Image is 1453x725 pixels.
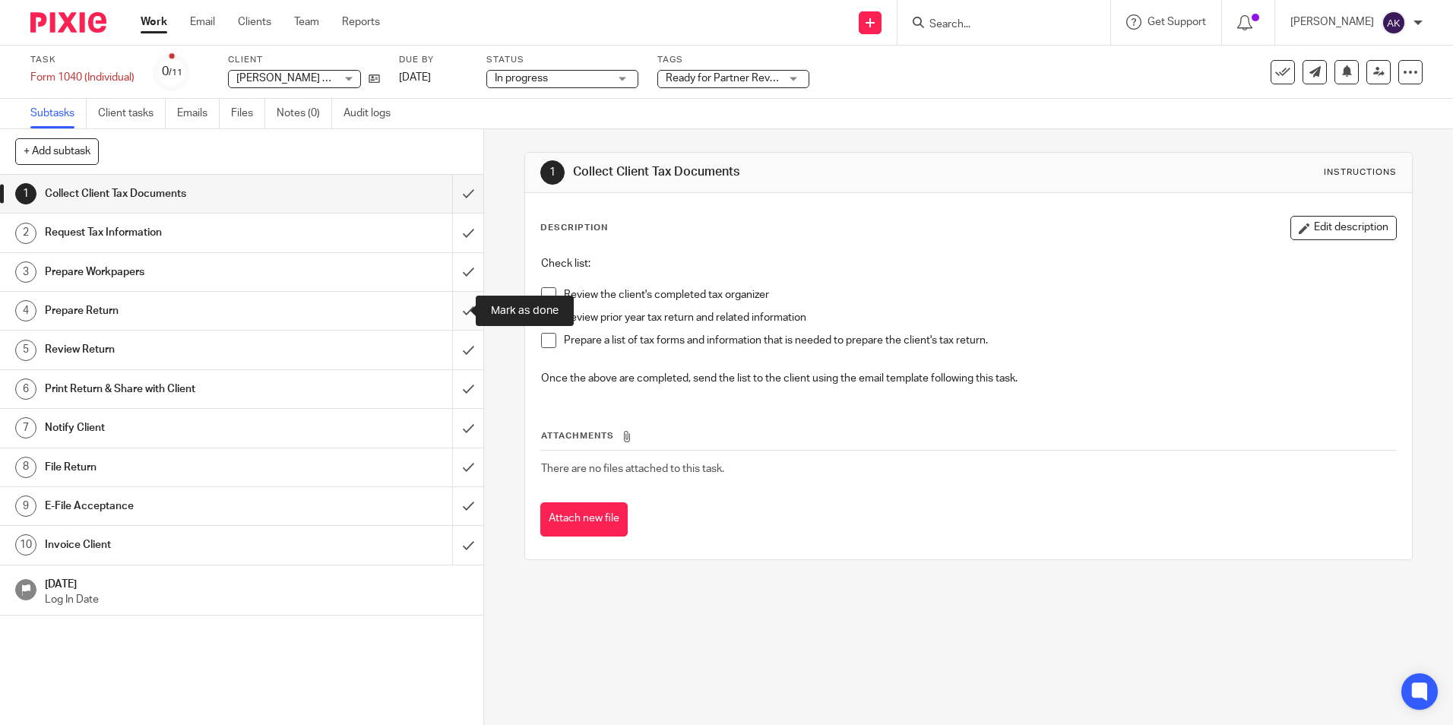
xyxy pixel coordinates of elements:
[15,457,36,478] div: 8
[294,14,319,30] a: Team
[540,160,565,185] div: 1
[541,464,724,474] span: There are no files attached to this task.
[1324,166,1397,179] div: Instructions
[236,73,511,84] span: [PERSON_NAME] and [PERSON_NAME] [PERSON_NAME]
[30,70,135,85] div: Form 1040 (Individual)
[399,54,467,66] label: Due by
[343,99,402,128] a: Audit logs
[15,378,36,400] div: 6
[1290,216,1397,240] button: Edit description
[30,12,106,33] img: Pixie
[30,54,135,66] label: Task
[15,138,99,164] button: + Add subtask
[45,495,306,518] h1: E-File Acceptance
[1382,11,1406,35] img: svg%3E
[45,182,306,205] h1: Collect Client Tax Documents
[98,99,166,128] a: Client tasks
[928,18,1065,32] input: Search
[228,54,380,66] label: Client
[657,54,809,66] label: Tags
[540,502,628,537] button: Attach new file
[45,261,306,283] h1: Prepare Workpapers
[45,299,306,322] h1: Prepare Return
[45,592,469,607] p: Log In Date
[45,573,469,592] h1: [DATE]
[231,99,265,128] a: Files
[541,371,1395,386] p: Once the above are completed, send the list to the client using the email template following this...
[15,534,36,556] div: 10
[486,54,638,66] label: Status
[666,73,786,84] span: Ready for Partner Review
[541,432,614,440] span: Attachments
[169,68,182,77] small: /11
[177,99,220,128] a: Emails
[564,287,1395,302] p: Review the client's completed tax organizer
[45,338,306,361] h1: Review Return
[1148,17,1206,27] span: Get Support
[277,99,332,128] a: Notes (0)
[495,73,548,84] span: In progress
[45,533,306,556] h1: Invoice Client
[30,99,87,128] a: Subtasks
[15,300,36,321] div: 4
[342,14,380,30] a: Reports
[238,14,271,30] a: Clients
[573,164,1001,180] h1: Collect Client Tax Documents
[45,221,306,244] h1: Request Tax Information
[190,14,215,30] a: Email
[45,378,306,400] h1: Print Return & Share with Client
[15,223,36,244] div: 2
[540,222,608,234] p: Description
[1290,14,1374,30] p: [PERSON_NAME]
[141,14,167,30] a: Work
[162,63,182,81] div: 0
[45,416,306,439] h1: Notify Client
[564,333,1395,348] p: Prepare a list of tax forms and information that is needed to prepare the client's tax return.
[45,456,306,479] h1: File Return
[15,417,36,438] div: 7
[399,72,431,83] span: [DATE]
[15,261,36,283] div: 3
[15,183,36,204] div: 1
[15,495,36,517] div: 9
[564,310,1395,325] p: Review prior year tax return and related information
[541,256,1395,271] p: Check list:
[15,340,36,361] div: 5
